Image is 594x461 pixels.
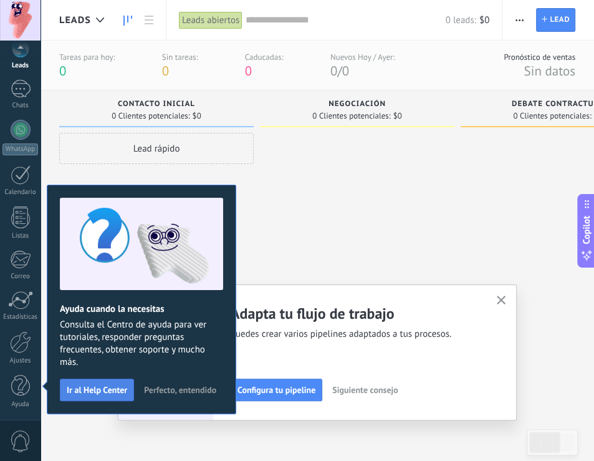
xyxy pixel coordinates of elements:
span: / [337,62,342,79]
a: Lead [536,8,575,32]
span: Sin datos [524,62,575,79]
span: Lead [550,9,570,31]
div: Listas [2,232,39,240]
div: Leads [2,62,39,70]
span: 0 [330,62,337,79]
div: Nuevos Hoy / Ayer: [330,52,395,62]
div: WhatsApp [2,143,38,155]
div: Ajustes [2,357,39,365]
span: Copilot [580,215,593,244]
span: Configura tu pipeline [237,386,315,394]
span: Consulta el Centro de ayuda para ver tutoriales, responder preguntas frecuentes, obtener soporte ... [60,319,223,369]
span: 0 leads: [446,14,476,26]
div: Estadísticas [2,313,39,321]
span: 0 [59,62,66,79]
div: Correo [2,273,39,281]
div: Sin tareas: [162,52,198,62]
span: $0 [479,14,489,26]
span: 0 [162,62,169,79]
span: Leads [59,14,91,26]
div: Ayuda [2,400,39,409]
div: Leads abiertos [179,11,242,29]
span: Contacto inicial [118,100,195,109]
button: Ir al Help Center [60,379,134,401]
span: $0 [193,112,201,120]
div: Tareas para hoy: [59,52,115,62]
div: Pronóstico de ventas [504,52,575,62]
div: Caducadas: [245,52,284,62]
button: Siguiente consejo [327,381,403,399]
a: Lista [138,8,160,32]
button: Perfecto, entendido [138,381,222,399]
div: Contacto inicial [65,100,247,110]
div: Calendario [2,188,39,197]
button: Más [510,8,529,32]
span: Siguiente consejo [332,386,398,394]
a: Leads [117,8,138,32]
div: Negociación [266,100,448,110]
button: Configura tu pipeline [231,379,322,401]
span: 0 Clientes potenciales: [513,112,591,120]
span: 0 Clientes potenciales: [312,112,390,120]
span: Puedes crear varios pipelines adaptados a tus procesos. [231,328,481,341]
span: Perfecto, entendido [144,386,216,394]
span: $0 [393,112,402,120]
div: Lead rápido [59,133,254,164]
div: Chats [2,102,39,110]
span: Negociación [328,100,386,109]
h2: Ayuda cuando la necesitas [60,303,223,315]
span: 0 Clientes potenciales: [112,112,189,120]
span: Ir al Help Center [67,386,127,394]
span: 0 [245,62,252,79]
h2: Adapta tu flujo de trabajo [231,304,481,323]
span: 0 [342,62,349,79]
